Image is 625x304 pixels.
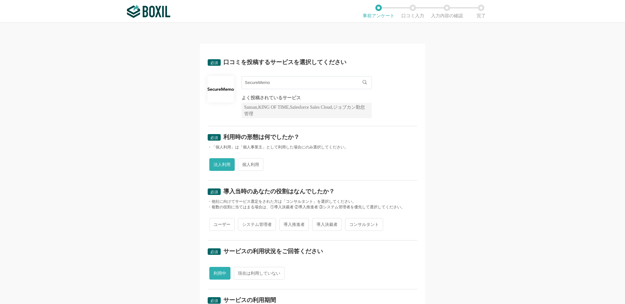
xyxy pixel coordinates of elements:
li: 口コミ入力 [396,5,430,18]
div: よく投稿されているサービス [242,96,372,100]
span: コンサルタント [345,218,383,231]
span: 法人利用 [209,158,235,171]
span: 利用中 [209,267,230,280]
div: サービスの利用状況をご回答ください [223,248,323,254]
span: 必須 [210,298,218,303]
span: 必須 [210,190,218,194]
li: 完了 [464,5,498,18]
div: 利用時の形態は何でしたか？ [223,134,299,140]
span: 必須 [210,250,218,254]
span: 必須 [210,61,218,65]
div: 口コミを投稿するサービスを選択してください [223,59,346,65]
span: 導入決裁者 [312,218,342,231]
div: ・複数の役割に当てはまる場合は、①導入決裁者 ②導入推進者 ③システム管理者を優先して選択してください。 [208,204,417,210]
span: 導入推進者 [279,218,309,231]
li: 入力内容の確認 [430,5,464,18]
img: ボクシルSaaS_ロゴ [127,5,170,18]
div: Sansan,KING OF TIME,Salesforce Sales Cloud,ジョブカン勤怠管理 [242,103,372,118]
input: サービス名で検索 [242,76,372,89]
li: 事前アンケート [361,5,396,18]
div: ・「個人利用」は「個人事業主」として利用した場合にのみ選択してください。 [208,145,417,150]
span: 現在は利用していない [234,267,285,280]
span: ユーザー [209,218,235,231]
div: サービスの利用期間 [223,297,276,303]
span: 必須 [210,135,218,140]
span: システム管理者 [238,218,276,231]
span: 個人利用 [238,158,263,171]
div: ・他社に向けてサービス選定をされた方は「コンサルタント」を選択してください。 [208,199,417,204]
div: 導入当時のあなたの役割はなんでしたか？ [223,188,335,194]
